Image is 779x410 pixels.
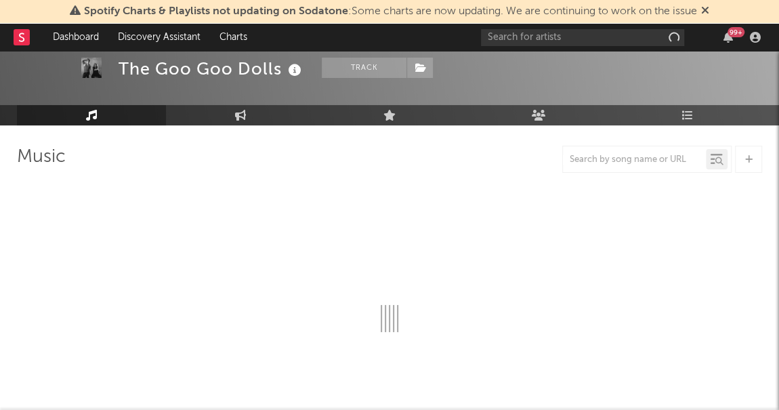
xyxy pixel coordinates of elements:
div: 99 + [728,27,744,37]
input: Search for artists [481,29,684,46]
button: 99+ [723,32,733,43]
span: Dismiss [701,6,709,17]
a: Dashboard [43,24,108,51]
input: Search by song name or URL [563,155,706,165]
span: Spotify Charts & Playlists not updating on Sodatone [84,6,348,17]
a: Discovery Assistant [108,24,210,51]
span: : Some charts are now updating. We are continuing to work on the issue [84,6,697,17]
div: The Goo Goo Dolls [119,58,305,80]
button: Track [322,58,406,78]
a: Charts [210,24,257,51]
